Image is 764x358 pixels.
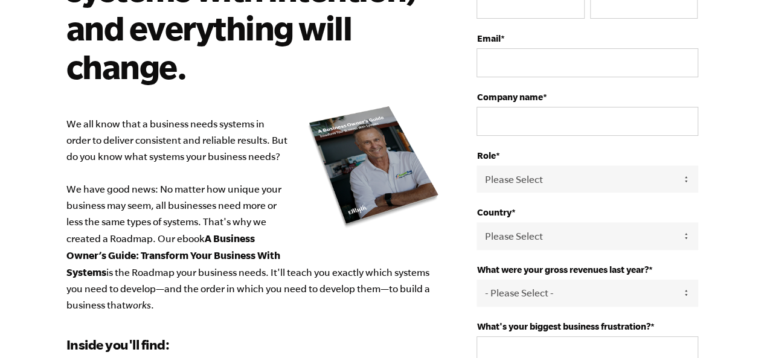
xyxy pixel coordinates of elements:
[477,207,511,217] span: Country
[66,335,441,354] h3: Inside you'll find:
[66,232,280,278] b: A Business Owner’s Guide: Transform Your Business With Systems
[477,150,495,161] span: Role
[477,264,648,275] span: What were your gross revenues last year?
[307,105,440,229] img: new_roadmap_cover_093019
[66,116,441,313] p: We all know that a business needs systems in order to deliver consistent and reliable results. Bu...
[495,272,764,358] iframe: Chat Widget
[477,321,650,331] span: What's your biggest business frustration?
[477,33,500,43] span: Email
[477,92,542,102] span: Company name
[126,299,151,310] em: works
